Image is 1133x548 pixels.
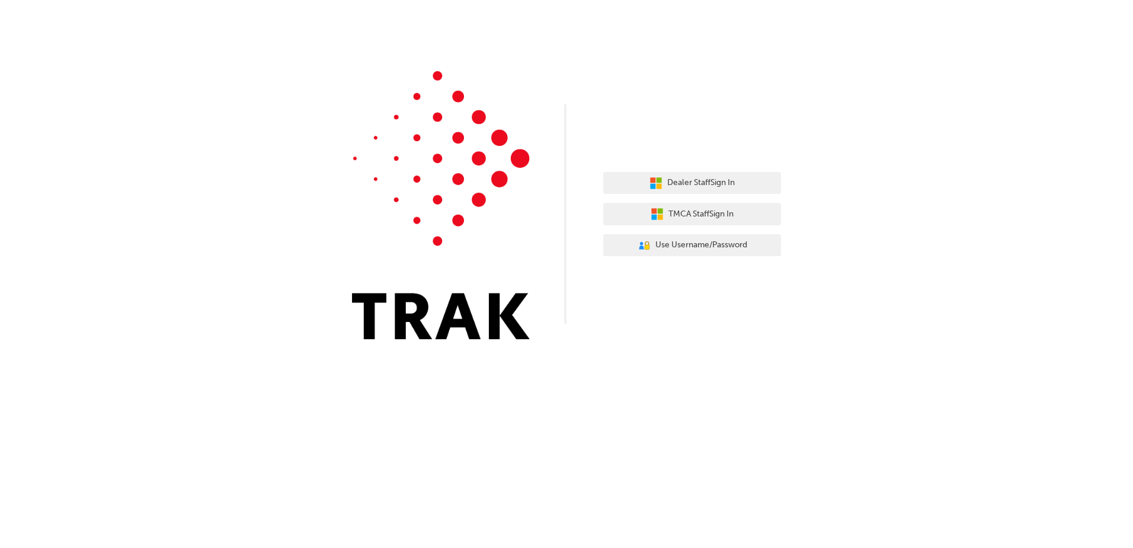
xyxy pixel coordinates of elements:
button: Use Username/Password [603,234,781,257]
button: TMCA StaffSign In [603,203,781,225]
img: Trak [352,71,530,339]
button: Dealer StaffSign In [603,172,781,195]
span: Use Username/Password [655,238,747,252]
span: Dealer Staff Sign In [667,176,735,190]
span: TMCA Staff Sign In [668,208,734,221]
